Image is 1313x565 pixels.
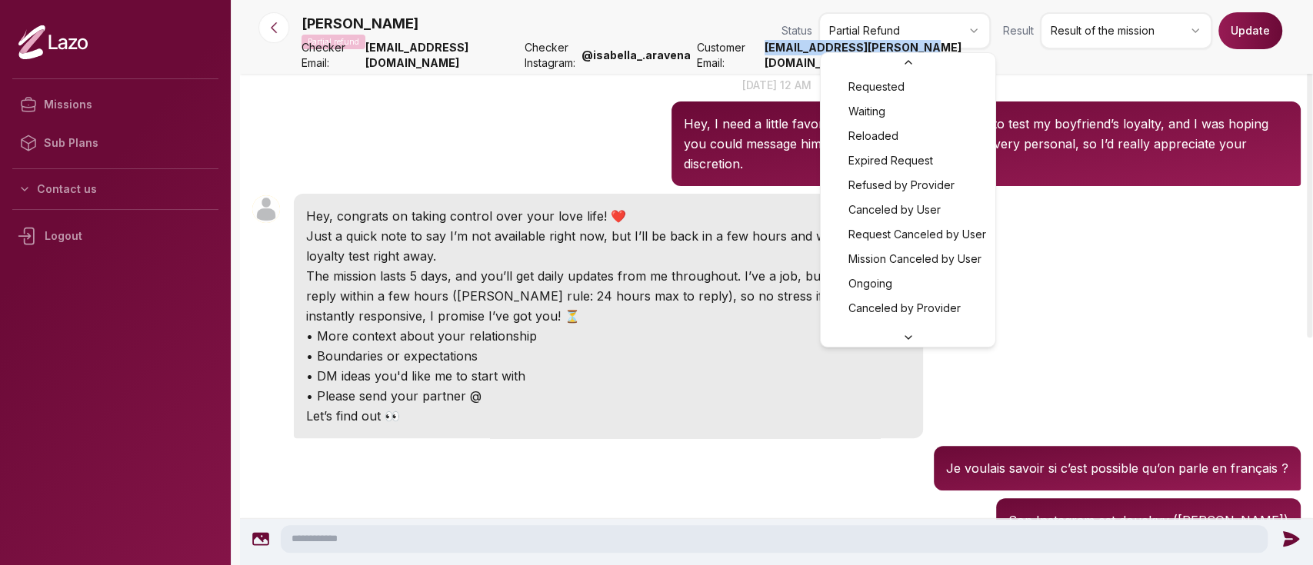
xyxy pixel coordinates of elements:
[848,79,905,95] span: Requested
[848,153,933,168] span: Expired Request
[848,276,892,291] span: Ongoing
[848,301,961,316] span: Canceled by Provider
[848,128,898,144] span: Reloaded
[848,202,941,218] span: Canceled by User
[848,178,955,193] span: Refused by Provider
[848,227,986,242] span: Request Canceled by User
[848,104,885,119] span: Waiting
[848,251,981,267] span: Mission Canceled by User
[848,325,928,341] span: Expired Mission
